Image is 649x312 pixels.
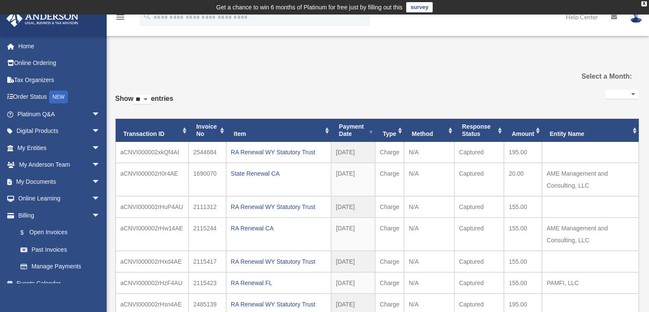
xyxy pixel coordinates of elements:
td: N/A [404,163,454,196]
span: arrow_drop_down [92,190,109,208]
a: Platinum Q&Aarrow_drop_down [6,106,113,123]
td: 2115423 [189,272,226,294]
td: Charge [375,251,404,272]
td: PAMFI, LLC [542,272,639,294]
th: Amount: activate to sort column ascending [504,119,542,142]
img: User Pic [630,11,643,23]
span: arrow_drop_down [92,207,109,224]
td: Captured [454,163,504,196]
th: Payment Date: activate to sort column ascending [331,119,375,142]
th: Type: activate to sort column ascending [375,119,404,142]
i: menu [115,12,125,22]
a: Tax Organizers [6,71,113,88]
td: N/A [404,218,454,251]
div: RA Renewal WY Statutory Trust [231,256,326,268]
a: My Anderson Teamarrow_drop_down [6,156,113,174]
img: Anderson Advisors Platinum Portal [4,10,81,27]
a: $Open Invoices [12,224,113,241]
td: 155.00 [504,196,542,218]
td: Charge [375,163,404,196]
td: Captured [454,142,504,163]
a: Online Ordering [6,55,113,72]
td: 155.00 [504,218,542,251]
select: Showentries [134,95,151,105]
span: arrow_drop_down [92,123,109,140]
td: aCNVI000002rHxd4AE [116,251,189,272]
td: N/A [404,196,454,218]
td: [DATE] [331,218,375,251]
td: aCNVI000002rI0r4AE [116,163,189,196]
td: [DATE] [331,272,375,294]
th: Transaction ID: activate to sort column ascending [116,119,189,142]
td: Captured [454,218,504,251]
td: Charge [375,272,404,294]
td: N/A [404,251,454,272]
td: AME Management and Consulting, LLC [542,218,639,251]
td: aCNVI000002rHw14AE [116,218,189,251]
td: 2111312 [189,196,226,218]
td: N/A [404,272,454,294]
a: Events Calendar [6,275,113,292]
div: RA Renewal CA [231,222,326,234]
td: Captured [454,196,504,218]
th: Item: activate to sort column ascending [226,119,331,142]
td: 2115417 [189,251,226,272]
a: survey [406,2,433,12]
td: AME Management and Consulting, LLC [542,163,639,196]
td: Charge [375,142,404,163]
td: aCNVI000002rHuP4AU [116,196,189,218]
div: close [641,1,647,6]
a: My Documentsarrow_drop_down [6,173,113,190]
div: RA Renewal WY Statutory Trust [231,298,326,310]
td: 20.00 [504,163,542,196]
td: Charge [375,218,404,251]
a: Past Invoices [12,241,109,258]
td: 2544684 [189,142,226,163]
i: search [143,12,152,21]
span: arrow_drop_down [92,173,109,191]
td: Captured [454,251,504,272]
td: 1690070 [189,163,226,196]
a: Manage Payments [12,258,113,275]
div: NEW [49,91,68,103]
a: My Entitiesarrow_drop_down [6,139,113,156]
div: RA Renewal FL [231,277,326,289]
label: Show entries [115,93,173,113]
th: Method: activate to sort column ascending [404,119,454,142]
span: arrow_drop_down [92,106,109,123]
a: Online Learningarrow_drop_down [6,190,113,207]
a: Digital Productsarrow_drop_down [6,123,113,140]
span: $ [25,227,29,238]
td: Captured [454,272,504,294]
a: Billingarrow_drop_down [6,207,113,224]
th: Response Status: activate to sort column ascending [454,119,504,142]
td: N/A [404,142,454,163]
td: 155.00 [504,272,542,294]
td: [DATE] [331,163,375,196]
a: Home [6,38,113,55]
td: 195.00 [504,142,542,163]
div: RA Renewal WY Statutory Trust [231,201,326,213]
div: State Renewal CA [231,168,326,180]
th: Entity Name: activate to sort column ascending [542,119,639,142]
div: RA Renewal WY Statutory Trust [231,146,326,158]
td: aCNVI000002rHzF4AU [116,272,189,294]
td: [DATE] [331,142,375,163]
span: arrow_drop_down [92,156,109,174]
td: 155.00 [504,251,542,272]
td: aCNVI000002xkQf4AI [116,142,189,163]
td: [DATE] [331,196,375,218]
td: [DATE] [331,251,375,272]
td: 2115244 [189,218,226,251]
label: Select a Month: [558,71,632,82]
a: Order StatusNEW [6,88,113,106]
div: Get a chance to win 6 months of Platinum for free just by filling out this [216,2,403,12]
span: arrow_drop_down [92,139,109,157]
th: Invoice No: activate to sort column ascending [189,119,226,142]
a: menu [115,15,125,22]
td: Charge [375,196,404,218]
